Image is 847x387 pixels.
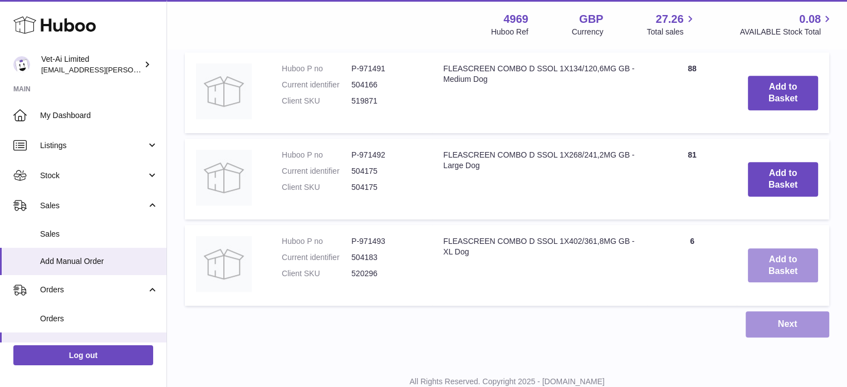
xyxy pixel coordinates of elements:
[40,229,158,239] span: Sales
[282,80,351,90] dt: Current identifier
[748,162,818,197] button: Add to Basket
[282,96,351,106] dt: Client SKU
[648,52,737,133] td: 88
[40,140,146,151] span: Listings
[746,311,829,337] button: Next
[282,182,351,193] dt: Client SKU
[572,27,604,37] div: Currency
[799,12,821,27] span: 0.08
[40,110,158,121] span: My Dashboard
[196,236,252,292] img: FLEASCREEN COMBO D SSOL 1X402/361,8MG GB - XL Dog
[351,182,421,193] dd: 504175
[351,63,421,74] dd: P-971491
[40,200,146,211] span: Sales
[491,27,528,37] div: Huboo Ref
[41,54,141,75] div: Vet-Ai Limited
[196,150,252,205] img: FLEASCREEN COMBO D SSOL 1X268/241,2MG GB - Large Dog
[351,236,421,247] dd: P-971493
[432,225,648,306] td: FLEASCREEN COMBO D SSOL 1X402/361,8MG GB - XL Dog
[40,170,146,181] span: Stock
[579,12,603,27] strong: GBP
[432,139,648,219] td: FLEASCREEN COMBO D SSOL 1X268/241,2MG GB - Large Dog
[351,252,421,263] dd: 504183
[740,27,834,37] span: AVAILABLE Stock Total
[648,139,737,219] td: 81
[282,166,351,177] dt: Current identifier
[282,236,351,247] dt: Huboo P no
[41,65,223,74] span: [EMAIL_ADDRESS][PERSON_NAME][DOMAIN_NAME]
[282,150,351,160] dt: Huboo P no
[176,376,838,387] p: All Rights Reserved. Copyright 2025 - [DOMAIN_NAME]
[40,256,158,267] span: Add Manual Order
[282,63,351,74] dt: Huboo P no
[351,268,421,279] dd: 520296
[40,341,158,351] span: Add Manual Order
[40,285,146,295] span: Orders
[647,27,696,37] span: Total sales
[503,12,528,27] strong: 4969
[748,248,818,283] button: Add to Basket
[740,12,834,37] a: 0.08 AVAILABLE Stock Total
[13,345,153,365] a: Log out
[432,52,648,133] td: FLEASCREEN COMBO D SSOL 1X134/120,6MG GB - Medium Dog
[351,80,421,90] dd: 504166
[282,268,351,279] dt: Client SKU
[351,150,421,160] dd: P-971492
[351,166,421,177] dd: 504175
[13,56,30,73] img: abbey.fraser-roe@vet-ai.com
[748,76,818,110] button: Add to Basket
[648,225,737,306] td: 6
[655,12,683,27] span: 27.26
[282,252,351,263] dt: Current identifier
[40,313,158,324] span: Orders
[647,12,696,37] a: 27.26 Total sales
[196,63,252,119] img: FLEASCREEN COMBO D SSOL 1X134/120,6MG GB - Medium Dog
[351,96,421,106] dd: 519871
